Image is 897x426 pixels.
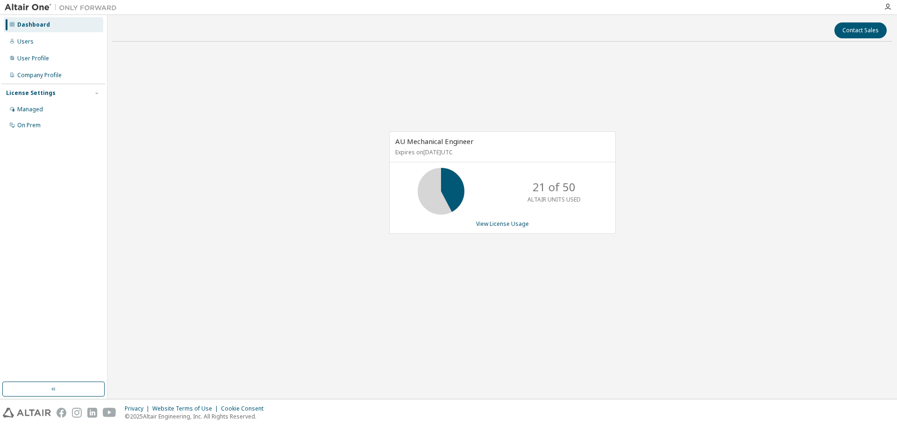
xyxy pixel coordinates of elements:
[57,408,66,418] img: facebook.svg
[476,220,529,228] a: View License Usage
[395,148,607,156] p: Expires on [DATE] UTC
[533,179,576,195] p: 21 of 50
[125,412,269,420] p: © 2025 Altair Engineering, Inc. All Rights Reserved.
[221,405,269,412] div: Cookie Consent
[527,195,581,203] p: ALTAIR UNITS USED
[395,137,474,146] span: AU Mechanical Engineer
[3,408,51,418] img: altair_logo.svg
[152,405,221,412] div: Website Terms of Use
[834,22,887,38] button: Contact Sales
[17,72,62,79] div: Company Profile
[103,408,116,418] img: youtube.svg
[6,89,56,97] div: License Settings
[5,3,121,12] img: Altair One
[17,106,43,113] div: Managed
[72,408,82,418] img: instagram.svg
[17,122,41,129] div: On Prem
[17,55,49,62] div: User Profile
[17,21,50,29] div: Dashboard
[87,408,97,418] img: linkedin.svg
[17,38,34,45] div: Users
[125,405,152,412] div: Privacy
